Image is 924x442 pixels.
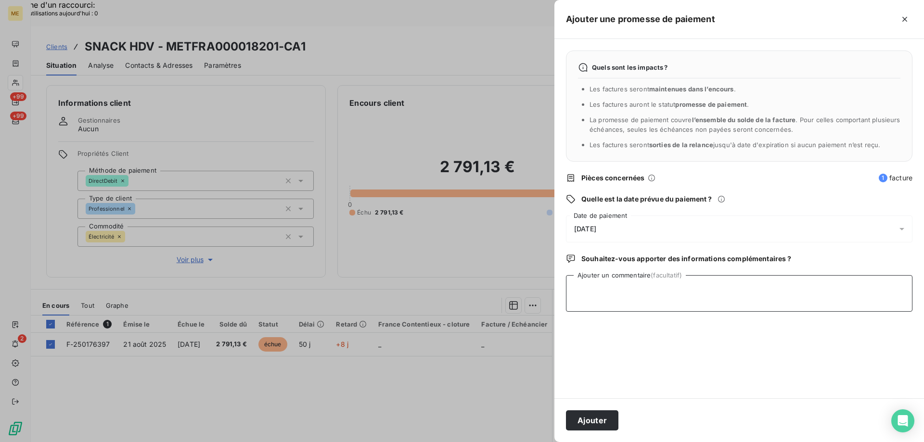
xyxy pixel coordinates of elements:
[590,85,736,93] span: Les factures seront .
[590,116,900,133] span: La promesse de paiement couvre . Pour celles comportant plusieurs échéances, seules les échéances...
[649,141,713,149] span: sorties de la relance
[891,409,914,432] div: Open Intercom Messenger
[649,85,734,93] span: maintenues dans l’encours
[675,101,747,108] span: promesse de paiement
[592,63,668,71] span: Quels sont les impacts ?
[879,174,887,182] span: 1
[566,410,618,430] button: Ajouter
[692,116,796,124] span: l’ensemble du solde de la facture
[574,225,596,233] span: [DATE]
[581,173,645,183] span: Pièces concernées
[581,254,791,264] span: Souhaitez-vous apporter des informations complémentaires ?
[566,13,715,26] h5: Ajouter une promesse de paiement
[590,101,749,108] span: Les factures auront le statut .
[879,173,912,183] span: facture
[581,194,712,204] span: Quelle est la date prévue du paiement ?
[590,141,880,149] span: Les factures seront jusqu'à date d'expiration si aucun paiement n’est reçu.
